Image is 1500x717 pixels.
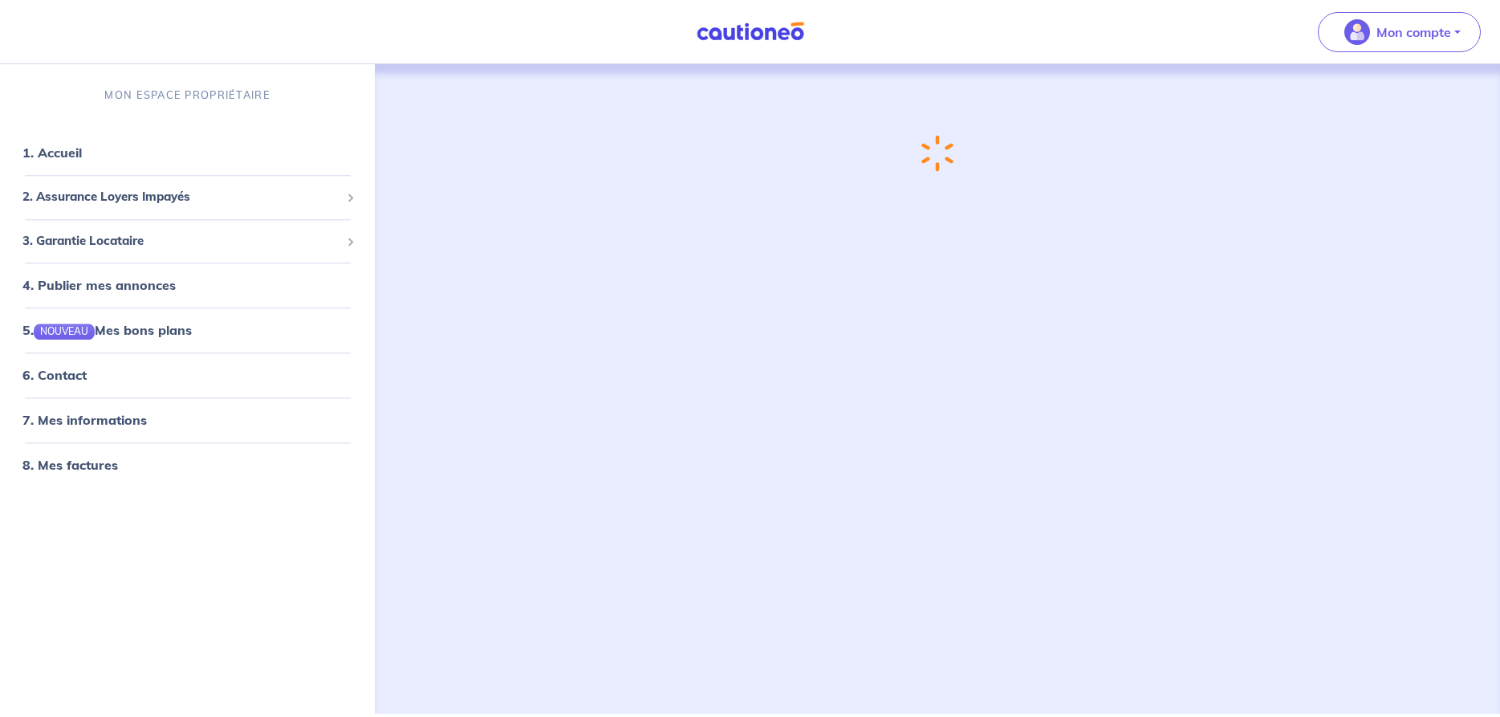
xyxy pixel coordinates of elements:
div: 5.NOUVEAUMes bons plans [6,315,368,347]
a: 7. Mes informations [22,413,147,429]
span: 2. Assurance Loyers Impayés [22,189,340,207]
span: 3. Garantie Locataire [22,232,340,251]
div: 4. Publier mes annonces [6,270,368,302]
button: illu_account_valid_menu.svgMon compte [1318,12,1481,52]
a: 8. Mes factures [22,458,118,474]
p: Mon compte [1376,22,1451,42]
a: 1. Accueil [22,145,82,161]
img: Cautioneo [690,22,811,42]
img: loading-spinner [921,135,953,172]
div: 3. Garantie Locataire [6,226,368,257]
a: 6. Contact [22,368,87,384]
div: 2. Assurance Loyers Impayés [6,182,368,214]
div: 8. Mes factures [6,450,368,482]
img: illu_account_valid_menu.svg [1344,19,1370,45]
a: 5.NOUVEAUMes bons plans [22,323,192,339]
p: MON ESPACE PROPRIÉTAIRE [104,88,270,103]
div: 1. Accueil [6,137,368,169]
div: 7. Mes informations [6,405,368,437]
div: 6. Contact [6,360,368,392]
a: 4. Publier mes annonces [22,278,176,294]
